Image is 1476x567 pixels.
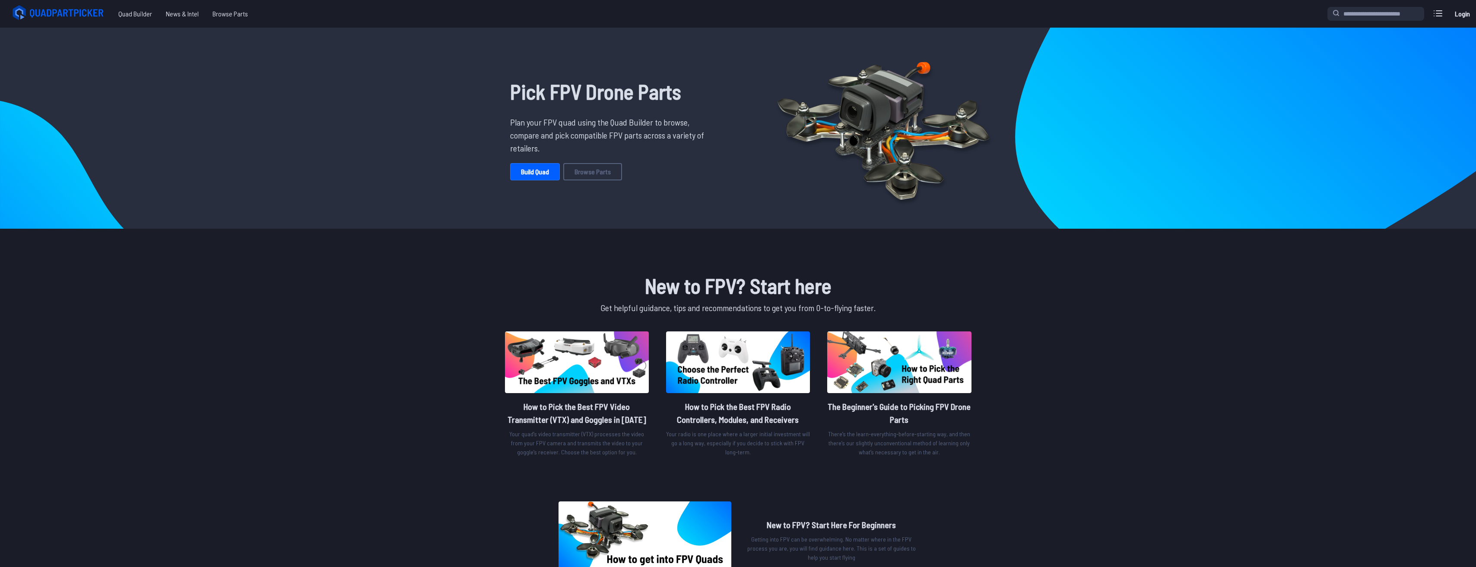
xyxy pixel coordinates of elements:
[505,400,649,426] h2: How to Pick the Best FPV Video Transmitter (VTX) and Goggles in [DATE]
[510,76,711,107] h1: Pick FPV Drone Parts
[505,429,649,457] p: Your quad’s video transmitter (VTX) processes the video from your FPV camera and transmits the vi...
[666,331,810,393] img: image of post
[206,5,255,22] a: Browse Parts
[159,5,206,22] a: News & Intel
[827,400,971,426] h2: The Beginner's Guide to Picking FPV Drone Parts
[666,331,810,460] a: image of postHow to Pick the Best FPV Radio Controllers, Modules, and ReceiversYour radio is one ...
[666,400,810,426] h2: How to Pick the Best FPV Radio Controllers, Modules, and Receivers
[111,5,159,22] a: Quad Builder
[827,331,971,460] a: image of postThe Beginner's Guide to Picking FPV Drone PartsThere’s the learn-everything-before-s...
[503,270,973,301] h1: New to FPV? Start here
[505,331,649,393] img: image of post
[503,301,973,314] p: Get helpful guidance, tips and recommendations to get you from 0-to-flying faster.
[759,42,1008,214] img: Quadcopter
[745,535,918,562] p: Getting into FPV can be overwhelming. No matter where in the FPV process you are, you will find g...
[1452,5,1473,22] a: Login
[510,116,711,154] p: Plan your FPV quad using the Quad Builder to browse, compare and pick compatible FPV parts across...
[745,518,918,531] h2: New to FPV? Start Here For Beginners
[666,429,810,457] p: Your radio is one place where a larger initial investment will go a long way, especially if you d...
[505,331,649,460] a: image of postHow to Pick the Best FPV Video Transmitter (VTX) and Goggles in [DATE]Your quad’s vi...
[827,331,971,393] img: image of post
[827,429,971,457] p: There’s the learn-everything-before-starting way, and then there’s our slightly unconventional me...
[510,163,560,180] a: Build Quad
[563,163,622,180] a: Browse Parts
